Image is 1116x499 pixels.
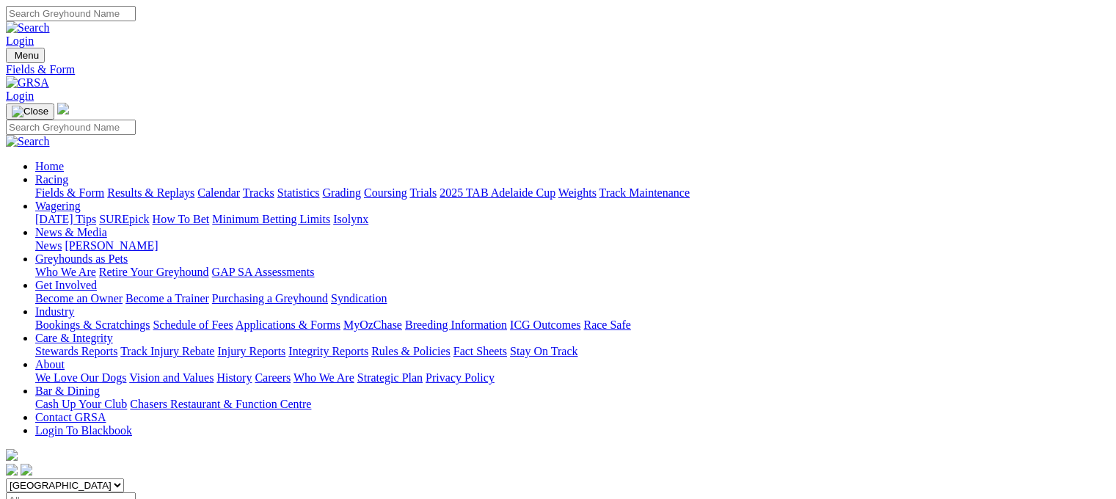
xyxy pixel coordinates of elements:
[35,318,1110,332] div: Industry
[35,411,106,423] a: Contact GRSA
[35,160,64,172] a: Home
[35,266,96,278] a: Who We Are
[125,292,209,305] a: Become a Trainer
[440,186,555,199] a: 2025 TAB Adelaide Cup
[243,186,274,199] a: Tracks
[236,318,340,331] a: Applications & Forms
[153,318,233,331] a: Schedule of Fees
[35,318,150,331] a: Bookings & Scratchings
[426,371,495,384] a: Privacy Policy
[6,449,18,461] img: logo-grsa-white.png
[6,464,18,476] img: facebook.svg
[293,371,354,384] a: Who We Are
[6,120,136,135] input: Search
[6,48,45,63] button: Toggle navigation
[35,173,68,186] a: Racing
[331,292,387,305] a: Syndication
[35,292,1110,305] div: Get Involved
[277,186,320,199] a: Statistics
[371,345,451,357] a: Rules & Policies
[35,424,132,437] a: Login To Blackbook
[99,266,209,278] a: Retire Your Greyhound
[216,371,252,384] a: History
[6,63,1110,76] a: Fields & Form
[35,239,62,252] a: News
[6,6,136,21] input: Search
[409,186,437,199] a: Trials
[405,318,507,331] a: Breeding Information
[15,50,39,61] span: Menu
[35,252,128,265] a: Greyhounds as Pets
[35,239,1110,252] div: News & Media
[6,76,49,90] img: GRSA
[57,103,69,114] img: logo-grsa-white.png
[35,371,1110,385] div: About
[153,213,210,225] a: How To Bet
[35,200,81,212] a: Wagering
[364,186,407,199] a: Coursing
[35,332,113,344] a: Care & Integrity
[510,345,577,357] a: Stay On Track
[35,371,126,384] a: We Love Our Dogs
[558,186,597,199] a: Weights
[35,398,1110,411] div: Bar & Dining
[323,186,361,199] a: Grading
[212,213,330,225] a: Minimum Betting Limits
[35,213,96,225] a: [DATE] Tips
[6,21,50,34] img: Search
[35,345,117,357] a: Stewards Reports
[35,186,1110,200] div: Racing
[65,239,158,252] a: [PERSON_NAME]
[255,371,291,384] a: Careers
[35,345,1110,358] div: Care & Integrity
[217,345,285,357] a: Injury Reports
[130,398,311,410] a: Chasers Restaurant & Function Centre
[333,213,368,225] a: Isolynx
[35,292,123,305] a: Become an Owner
[35,266,1110,279] div: Greyhounds as Pets
[35,358,65,371] a: About
[35,186,104,199] a: Fields & Form
[35,398,127,410] a: Cash Up Your Club
[212,266,315,278] a: GAP SA Assessments
[288,345,368,357] a: Integrity Reports
[6,103,54,120] button: Toggle navigation
[510,318,580,331] a: ICG Outcomes
[453,345,507,357] a: Fact Sheets
[35,213,1110,226] div: Wagering
[583,318,630,331] a: Race Safe
[343,318,402,331] a: MyOzChase
[599,186,690,199] a: Track Maintenance
[197,186,240,199] a: Calendar
[35,385,100,397] a: Bar & Dining
[35,305,74,318] a: Industry
[21,464,32,476] img: twitter.svg
[35,279,97,291] a: Get Involved
[357,371,423,384] a: Strategic Plan
[12,106,48,117] img: Close
[35,226,107,238] a: News & Media
[107,186,194,199] a: Results & Replays
[6,90,34,102] a: Login
[6,34,34,47] a: Login
[120,345,214,357] a: Track Injury Rebate
[129,371,214,384] a: Vision and Values
[6,135,50,148] img: Search
[99,213,149,225] a: SUREpick
[212,292,328,305] a: Purchasing a Greyhound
